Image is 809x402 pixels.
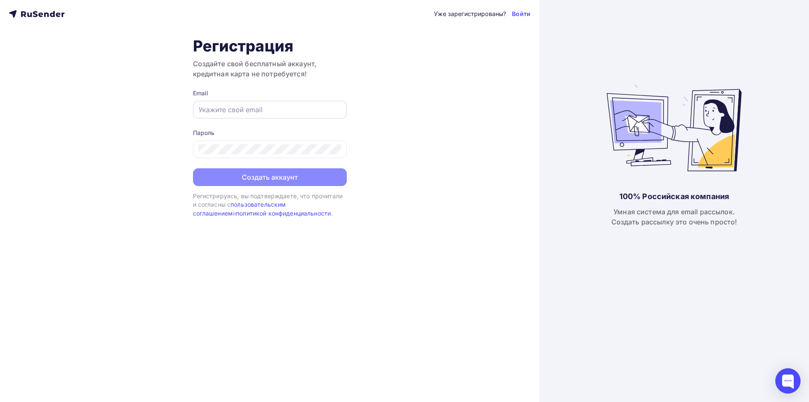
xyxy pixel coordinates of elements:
button: Создать аккаунт [193,168,347,186]
a: пользовательским соглашением [193,201,286,216]
h3: Создайте свой бесплатный аккаунт, кредитная карта не потребуется! [193,59,347,79]
div: Email [193,89,347,97]
div: Уже зарегистрированы? [434,10,506,18]
div: Пароль [193,129,347,137]
a: политикой конфиденциальности [236,210,331,217]
input: Укажите свой email [198,105,341,115]
a: Войти [512,10,530,18]
div: Регистрируясь, вы подтверждаете, что прочитали и согласны с и . [193,192,347,218]
div: Умная система для email рассылок. Создать рассылку это очень просто! [611,207,737,227]
h1: Регистрация [193,37,347,55]
div: 100% Российская компания [619,192,729,202]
